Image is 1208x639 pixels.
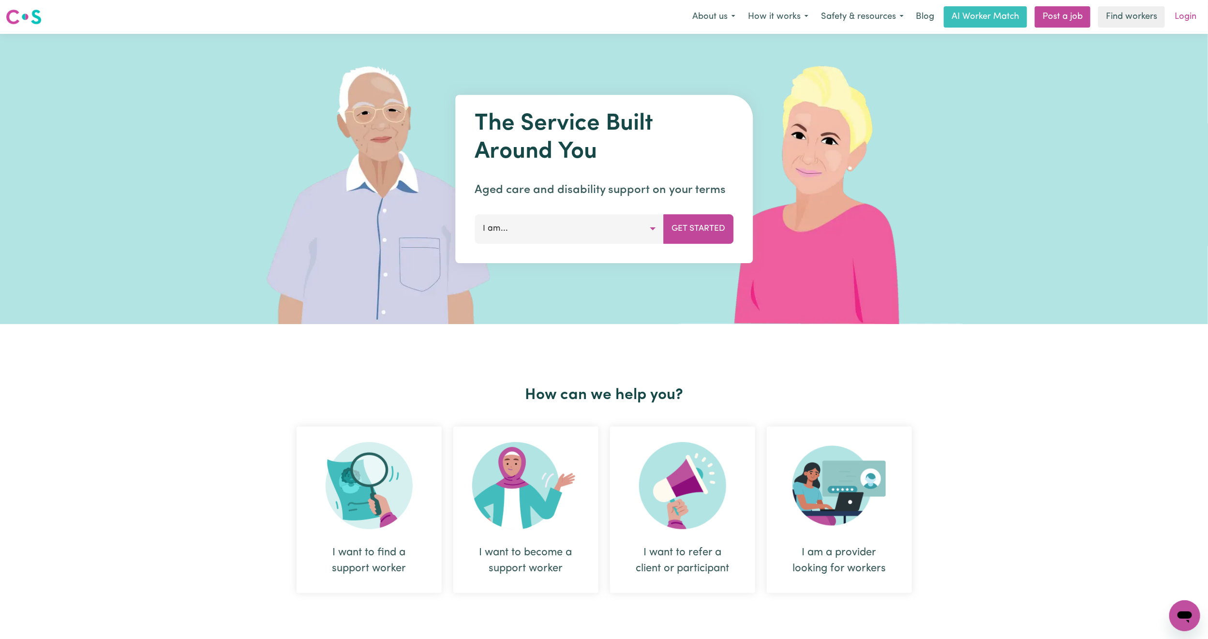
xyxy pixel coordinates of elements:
[633,545,732,577] div: I want to refer a client or participant
[320,545,418,577] div: I want to find a support worker
[477,545,575,577] div: I want to become a support worker
[944,6,1027,28] a: AI Worker Match
[6,8,42,26] img: Careseekers logo
[610,427,755,593] div: I want to refer a client or participant
[910,6,940,28] a: Blog
[297,427,442,593] div: I want to find a support worker
[472,442,580,529] img: Become Worker
[1169,600,1200,631] iframe: Button to launch messaging window, conversation in progress
[475,110,733,166] h1: The Service Built Around You
[291,386,918,404] h2: How can we help you?
[639,442,726,529] img: Refer
[815,7,910,27] button: Safety & resources
[792,442,886,529] img: Provider
[742,7,815,27] button: How it works
[663,214,733,243] button: Get Started
[475,214,664,243] button: I am...
[1098,6,1165,28] a: Find workers
[767,427,912,593] div: I am a provider looking for workers
[1035,6,1090,28] a: Post a job
[1169,6,1202,28] a: Login
[6,6,42,28] a: Careseekers logo
[453,427,598,593] div: I want to become a support worker
[475,181,733,199] p: Aged care and disability support on your terms
[790,545,889,577] div: I am a provider looking for workers
[686,7,742,27] button: About us
[326,442,413,529] img: Search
